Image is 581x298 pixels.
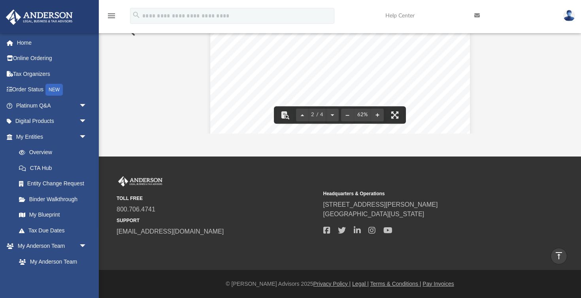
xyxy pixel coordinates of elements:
a: Tax Due Dates [11,223,99,238]
a: Anderson System [11,270,95,285]
img: User Pic [563,10,575,21]
a: My Anderson Teamarrow_drop_down [6,238,95,254]
a: Entity Change Request [11,176,99,192]
a: Terms & Conditions | [370,281,421,287]
small: Headquarters & Operations [323,190,524,197]
a: [EMAIL_ADDRESS][DOMAIN_NAME] [117,228,224,235]
small: TOLL FREE [117,195,318,202]
a: Online Ordering [6,51,99,66]
a: My Anderson Team [11,254,91,270]
a: CTA Hub [11,160,99,176]
i: menu [107,11,116,21]
a: My Entitiesarrow_drop_down [6,129,99,145]
div: Current zoom level [354,112,371,117]
a: Order StatusNEW [6,82,99,98]
a: My Blueprint [11,207,95,223]
a: Platinum Q&Aarrow_drop_down [6,98,99,113]
span: arrow_drop_down [79,238,95,255]
button: Toggle findbar [276,106,294,124]
div: NEW [45,84,63,96]
button: Next page [326,106,339,124]
a: Legal | [352,281,369,287]
span: 2 / 4 [309,112,326,117]
span: arrow_drop_down [79,129,95,145]
a: [GEOGRAPHIC_DATA][US_STATE] [323,211,424,217]
button: 2 / 4 [309,106,326,124]
a: 800.706.4741 [117,206,155,213]
button: Zoom in [371,106,384,124]
small: SUPPORT [117,217,318,224]
a: Privacy Policy | [313,281,351,287]
button: Previous page [296,106,309,124]
a: Pay Invoices [423,281,454,287]
i: search [132,11,141,19]
img: Anderson Advisors Platinum Portal [117,176,164,187]
a: Digital Productsarrow_drop_down [6,113,99,129]
a: menu [107,15,116,21]
a: [STREET_ADDRESS][PERSON_NAME] [323,201,438,208]
a: Tax Organizers [6,66,99,82]
a: Overview [11,145,99,160]
button: Enter fullscreen [386,106,404,124]
a: Binder Walkthrough [11,191,99,207]
div: © [PERSON_NAME] Advisors 2025 [99,280,581,288]
a: Home [6,35,99,51]
a: vertical_align_top [551,248,567,264]
span: arrow_drop_down [79,113,95,130]
i: vertical_align_top [554,251,564,260]
button: Zoom out [341,106,354,124]
span: arrow_drop_down [79,98,95,114]
img: Anderson Advisors Platinum Portal [4,9,75,25]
